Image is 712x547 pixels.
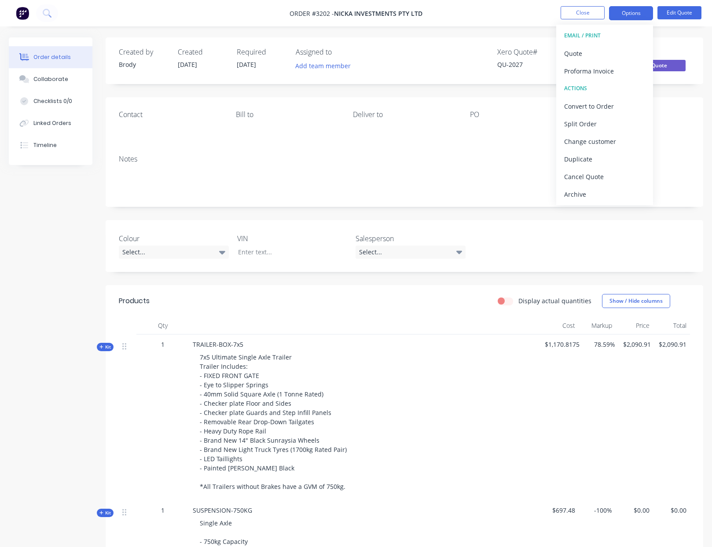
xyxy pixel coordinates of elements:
div: Select... [356,246,466,259]
div: Cancel Quote [564,170,645,183]
div: Select... [119,246,229,259]
div: Proforma Invoice [564,65,645,77]
div: Duplicate [564,153,645,165]
button: Linked Orders [9,112,92,134]
div: Kit [97,509,114,517]
label: Salesperson [356,233,466,244]
button: ACTIONS [556,80,653,97]
span: 1 [161,506,165,515]
span: NICKA INVESTMENTS PTY LTD [334,9,422,18]
div: Created [178,48,226,56]
button: Quote [556,44,653,62]
div: Quote [564,47,645,60]
div: Price [616,317,653,334]
span: 78.59% [587,340,615,349]
button: Change customer [556,132,653,150]
div: Timeline [33,141,57,149]
button: Proforma Invoice [556,62,653,80]
button: Edit Quote [657,6,701,19]
div: PO [470,110,573,119]
div: Deliver to [353,110,456,119]
div: Total [653,317,690,334]
button: Close [561,6,605,19]
button: Checklists 0/0 [9,90,92,112]
label: Display actual quantities [518,296,591,305]
span: $0.00 [619,506,650,515]
button: Order details [9,46,92,68]
div: Created by [119,48,167,56]
div: Products [119,296,150,306]
span: $2,090.91 [622,340,651,349]
span: 7x5 Ultimate Single Axle Trailer Trailer Includes: - FIXED FRONT GATE - Eye to Slipper Springs - ... [200,353,347,491]
div: Convert to Order [564,100,645,113]
button: Collaborate [9,68,92,90]
div: Checklists 0/0 [33,97,72,105]
button: Quote [633,60,686,73]
button: Options [609,6,653,20]
div: Notes [119,155,690,163]
span: Kit [99,344,111,350]
button: Add team member [296,60,356,72]
div: Split Order [564,117,645,130]
img: Factory [16,7,29,20]
button: Split Order [556,115,653,132]
span: Order #3202 - [290,9,334,18]
span: $0.00 [657,506,687,515]
button: Convert to Order [556,97,653,115]
div: Linked Orders [33,119,71,127]
div: Bill to [236,110,339,119]
div: Collaborate [33,75,68,83]
div: Status [633,48,690,56]
button: Duplicate [556,150,653,168]
div: Cost [541,317,579,334]
div: Archive [564,188,645,201]
div: Brody [119,60,167,69]
button: Cancel Quote [556,168,653,185]
span: 1 [161,340,165,349]
div: Kit [97,343,114,351]
div: QU-2027 [497,60,554,69]
button: Archive [556,185,653,203]
div: Order details [33,53,71,61]
button: EMAIL / PRINT [556,27,653,44]
div: EMAIL / PRINT [564,30,645,41]
div: ACTIONS [564,83,645,94]
button: Show / Hide columns [602,294,670,308]
span: Quote [633,60,686,71]
span: [DATE] [178,60,197,69]
span: $2,090.91 [658,340,686,349]
div: Qty [136,317,189,334]
div: Xero Quote # [497,48,554,56]
label: Colour [119,233,229,244]
span: $1,170.8175 [545,340,580,349]
div: Required [237,48,285,56]
span: -100% [582,506,613,515]
span: $697.48 [545,506,575,515]
div: Assigned to [296,48,384,56]
span: Kit [99,510,111,516]
div: Contact [119,110,222,119]
div: Change customer [564,135,645,148]
span: [DATE] [237,60,256,69]
label: VIN [237,233,347,244]
span: TRAILER-BOX-7x5 [193,340,243,349]
button: Timeline [9,134,92,156]
span: SUSPENSION-750KG [193,506,252,514]
button: Add team member [291,60,356,72]
div: Markup [579,317,616,334]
